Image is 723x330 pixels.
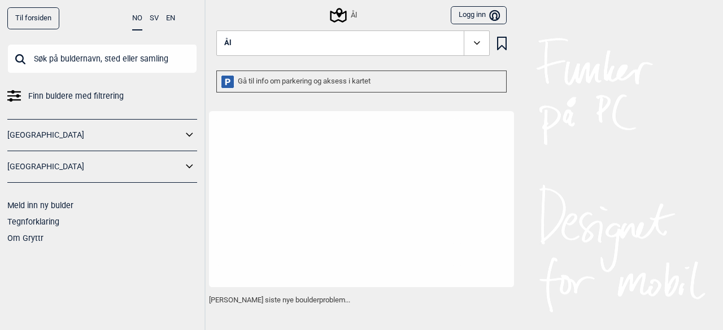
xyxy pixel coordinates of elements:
[451,6,507,25] button: Logg inn
[28,88,124,104] span: Finn buldere med filtrering
[7,127,182,143] a: [GEOGRAPHIC_DATA]
[216,30,490,56] button: Ål
[224,39,231,47] span: Ål
[7,88,197,104] a: Finn buldere med filtrering
[209,294,514,306] p: [PERSON_NAME] siste nye boulderproblem...
[132,7,142,30] button: NO
[7,44,197,73] input: Søk på buldernavn, sted eller samling
[7,201,73,210] a: Meld inn ny bulder
[166,7,175,29] button: EN
[216,71,507,93] div: Gå til info om parkering og aksess i kartet
[332,8,357,22] div: Ål
[7,217,59,226] a: Tegnforklaring
[150,7,159,29] button: SV
[7,234,43,243] a: Om Gryttr
[7,7,59,29] a: Til forsiden
[7,159,182,175] a: [GEOGRAPHIC_DATA]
